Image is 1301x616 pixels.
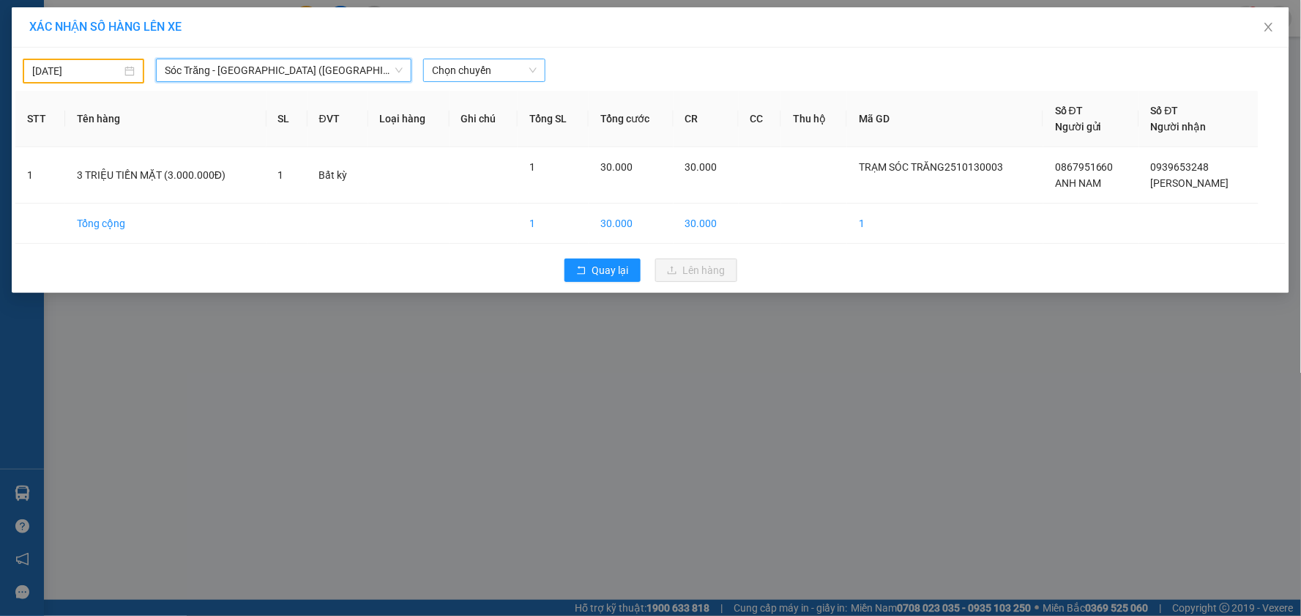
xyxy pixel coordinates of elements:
[1055,121,1102,133] span: Người gửi
[266,91,307,147] th: SL
[592,262,629,278] span: Quay lại
[564,259,641,282] button: rollbackQuay lại
[781,91,847,147] th: Thu hộ
[65,91,266,147] th: Tên hàng
[15,91,65,147] th: STT
[589,204,674,244] td: 30.000
[307,147,368,204] td: Bất kỳ
[589,91,674,147] th: Tổng cước
[141,36,244,47] span: TP.HCM -SÓC TRĂNG
[368,91,450,147] th: Loại hàng
[685,161,717,173] span: 30.000
[1151,161,1209,173] span: 0939653248
[1151,105,1179,116] span: Số ĐT
[1151,177,1229,189] span: [PERSON_NAME]
[674,204,739,244] td: 30.000
[395,66,403,75] span: down
[1151,121,1207,133] span: Người nhận
[518,91,589,147] th: Tổng SL
[307,91,368,147] th: ĐVT
[739,91,781,147] th: CC
[450,91,518,147] th: Ghi chú
[138,51,257,66] strong: PHIẾU GỬI HÀNG
[847,204,1043,244] td: 1
[15,91,159,144] span: Gửi:
[65,147,266,204] td: 3 TRIỆU TIỀN MẶT (3.000.000Đ)
[65,204,266,244] td: Tổng cộng
[1055,105,1083,116] span: Số ĐT
[518,204,589,244] td: 1
[1055,161,1114,173] span: 0867951660
[600,161,633,173] span: 30.000
[674,91,739,147] th: CR
[529,161,535,173] span: 1
[1055,177,1101,189] span: ANH NAM
[847,91,1043,147] th: Mã GD
[432,59,536,81] span: Chọn chuyến
[1263,21,1275,33] span: close
[122,14,274,29] strong: XE KHÁCH MỸ DUYÊN
[32,63,122,79] input: 12/10/2025
[1248,7,1289,48] button: Close
[15,91,159,144] span: Trạm Sóc Trăng
[859,161,1003,173] span: TRẠM SÓC TRĂNG2510130003
[29,20,182,34] span: XÁC NHẬN SỐ HÀNG LÊN XE
[165,59,403,81] span: Sóc Trăng - Sài Gòn (Hàng)
[576,265,586,277] span: rollback
[278,169,284,181] span: 1
[655,259,737,282] button: uploadLên hàng
[15,147,65,204] td: 1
